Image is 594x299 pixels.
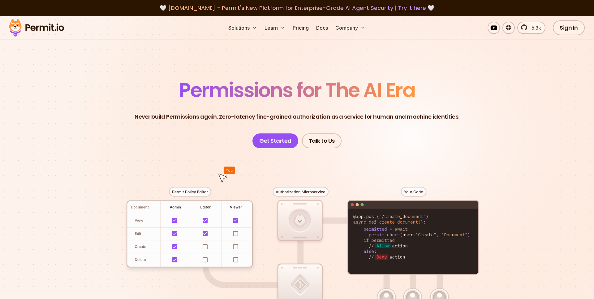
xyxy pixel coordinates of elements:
a: 5.3k [517,22,545,34]
a: Talk to Us [302,133,342,148]
a: Get Started [252,133,298,148]
img: Permit logo [6,17,67,38]
span: Permissions for The AI Era [179,76,415,104]
a: Try it here [398,4,426,12]
span: 5.3k [528,24,541,32]
a: Sign In [553,20,585,35]
button: Learn [262,22,288,34]
button: Company [333,22,368,34]
span: [DOMAIN_NAME] - Permit's New Platform for Enterprise-Grade AI Agent Security | [168,4,426,12]
a: Docs [314,22,330,34]
div: 🤍 🤍 [15,4,579,12]
p: Never build Permissions again. Zero-latency fine-grained authorization as a service for human and... [135,112,459,121]
button: Solutions [226,22,260,34]
a: Pricing [290,22,311,34]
